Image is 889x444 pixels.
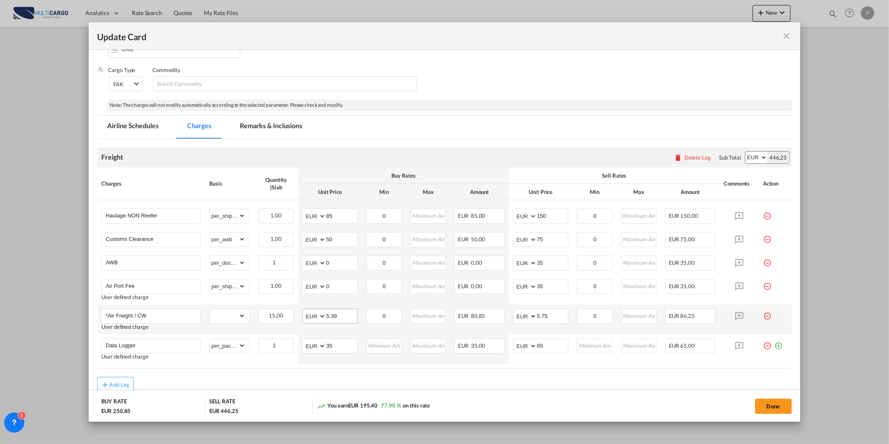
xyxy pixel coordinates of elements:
th: Min [573,184,617,200]
select: per_shipment [210,279,245,293]
input: 150 [537,209,568,222]
input: Charge Name [105,339,200,351]
input: 0 [326,256,357,268]
md-tab-item: Charges [177,116,221,139]
input: 65 [537,339,568,351]
span: EUR [669,283,679,289]
md-input-container: Customs Clearance [102,232,200,245]
th: Unit Price [298,184,362,200]
button: Delete Leg [674,154,711,161]
span: 1,00 [270,282,282,289]
th: Action [759,168,792,200]
input: Maximum Amount [411,279,445,292]
input: Minimum Amount [367,232,401,245]
md-icon: icon-close fg-AAA8AD m-0 pointer [782,31,792,41]
input: Maximum Amount [622,339,656,351]
span: EUR [669,212,679,219]
th: Unit Price [509,184,573,200]
span: 15,00 [269,312,284,319]
div: User defined charge [101,294,201,300]
span: 150,00 [681,212,698,219]
md-icon: icon-minus-circle-outline red-400-fg pt-7 [763,209,771,217]
span: 75,00 [681,236,695,243]
span: 77,90 % [381,402,401,409]
select: chargable_weight [210,309,245,323]
md-input-container: *Air Freight / CW [102,309,200,322]
md-select: Select Cargo type: FAK [109,76,143,91]
th: Comments [719,168,759,200]
input: Maximum Amount [411,232,445,245]
div: BUY RATE [101,398,126,407]
select: per_awb [210,232,245,246]
input: Quantity [259,339,293,351]
button: Add Leg [97,377,134,392]
input: Maximum Amount [411,256,445,268]
input: Minimum Amount [578,256,612,268]
th: Min [362,184,406,200]
span: 35,00 [681,283,695,289]
div: Note: The charges will not modify automatically according to the selected parameter. Please check... [108,100,791,111]
span: EUR [669,236,679,243]
input: Minimum Amount [367,339,401,351]
input: Minimum Amount [578,309,612,322]
input: 85 [326,209,357,222]
input: Minimum Amount [367,209,401,222]
span: EUR [669,342,679,349]
span: EUR [669,259,679,266]
span: 35,00 [471,342,486,349]
input: Minimum Amount [578,339,612,351]
th: Max [617,184,661,200]
md-icon: icon-plus md-link-fg s20 [101,380,109,389]
md-pagination-wrapper: Use the left and right arrow keys to navigate between tabs [97,116,321,139]
th: Max [406,184,450,200]
span: EUR [458,342,470,349]
input: Maximum Amount [411,309,445,322]
span: EUR [669,312,679,319]
input: 5.39 [326,309,357,322]
span: 35,00 [681,259,695,266]
md-icon: icon-trending-up [317,402,325,410]
input: Maximum Amount [622,232,656,245]
span: 65,00 [681,342,695,349]
div: FAK [113,81,123,88]
md-input-container: AWB [102,256,200,268]
div: SELL RATE [209,398,235,407]
span: EUR [458,283,470,289]
div: EUR 250,85 [101,407,131,415]
input: Minimum Amount [578,232,612,245]
div: Buy Rates [302,172,504,179]
span: 1,00 [270,212,282,219]
select: per_shipment [210,209,245,222]
div: Quantity | Slab [258,176,294,191]
button: Done [755,399,792,414]
span: EUR [458,312,470,319]
img: cargo.png [97,66,104,73]
md-icon: icon-minus-circle-outline red-400-fg pt-7 [763,256,771,264]
md-icon: icon-delete [674,153,682,162]
input: 35 [537,256,568,268]
input: Maximum Amount [622,279,656,292]
input: Minimum Amount [578,209,612,222]
md-dialog: Update Card Port ... [89,22,800,422]
input: 5.75 [537,309,568,322]
md-icon: icon-minus-circle-outline red-400-fg pt-7 [763,232,771,240]
input: 75 [537,232,568,245]
input: Maximum Amount [622,309,656,322]
md-input-container: Haulage NON Reefer [102,209,200,222]
input: 50 [326,232,357,245]
input: Charge Name [105,309,200,322]
md-icon: icon-minus-circle-outline red-400-fg pt-7 [763,309,771,317]
input: Charge Name [105,256,200,268]
label: Commodity [152,67,180,73]
input: 0 [326,279,357,292]
input: Minimum Amount [367,279,401,292]
select: per_package [210,339,245,352]
div: Charges [101,180,201,187]
div: 446,25 [767,152,789,163]
input: Charge Name [105,209,200,222]
span: 1,00 [270,235,282,242]
span: 86,25 [681,312,695,319]
div: Sub Total [719,154,741,161]
div: User defined charge [101,324,201,330]
div: Add Leg [109,382,129,387]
